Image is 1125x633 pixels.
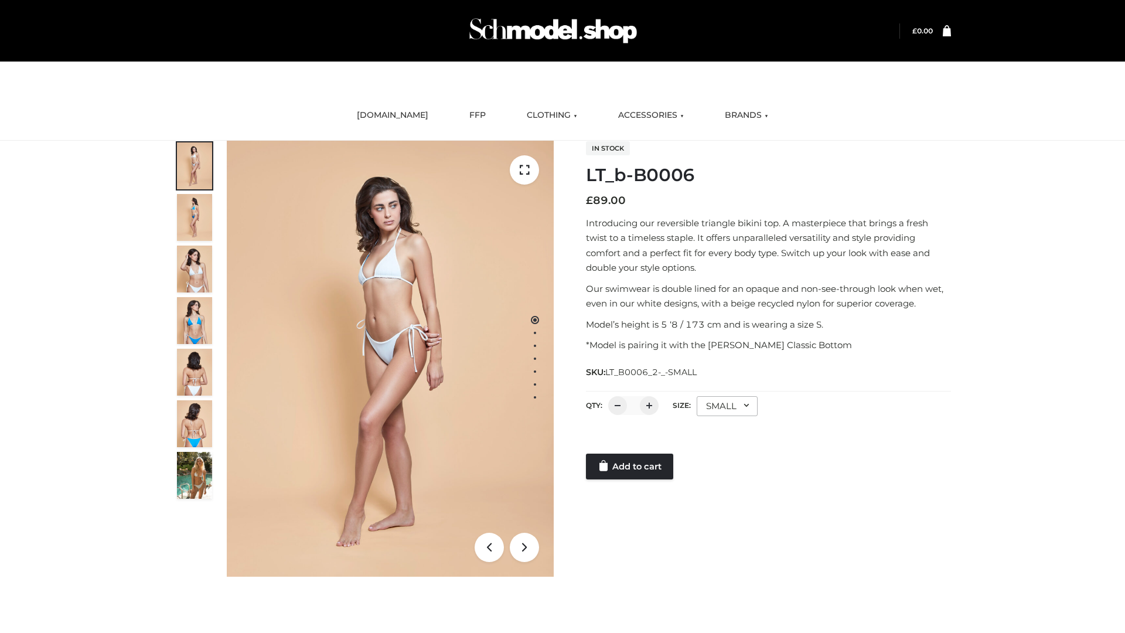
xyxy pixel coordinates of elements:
[586,338,951,353] p: *Model is pairing it with the [PERSON_NAME] Classic Bottom
[177,349,212,396] img: ArielClassicBikiniTop_CloudNine_AzureSky_OW114ECO_7-scaled.jpg
[177,452,212,499] img: Arieltop_CloudNine_AzureSky2.jpg
[586,194,593,207] span: £
[586,365,698,379] span: SKU:
[697,396,758,416] div: SMALL
[586,401,602,410] label: QTY:
[227,141,554,577] img: ArielClassicBikiniTop_CloudNine_AzureSky_OW114ECO_1
[586,141,630,155] span: In stock
[912,26,917,35] span: £
[912,26,933,35] a: £0.00
[586,281,951,311] p: Our swimwear is double lined for an opaque and non-see-through look when wet, even in our white d...
[461,103,495,128] a: FFP
[912,26,933,35] bdi: 0.00
[673,401,691,410] label: Size:
[177,194,212,241] img: ArielClassicBikiniTop_CloudNine_AzureSky_OW114ECO_2-scaled.jpg
[177,246,212,292] img: ArielClassicBikiniTop_CloudNine_AzureSky_OW114ECO_3-scaled.jpg
[177,400,212,447] img: ArielClassicBikiniTop_CloudNine_AzureSky_OW114ECO_8-scaled.jpg
[586,216,951,275] p: Introducing our reversible triangle bikini top. A masterpiece that brings a fresh twist to a time...
[465,8,641,54] img: Schmodel Admin 964
[177,297,212,344] img: ArielClassicBikiniTop_CloudNine_AzureSky_OW114ECO_4-scaled.jpg
[586,454,673,479] a: Add to cart
[609,103,693,128] a: ACCESSORIES
[586,194,626,207] bdi: 89.00
[605,367,697,377] span: LT_B0006_2-_-SMALL
[348,103,437,128] a: [DOMAIN_NAME]
[716,103,777,128] a: BRANDS
[586,165,951,186] h1: LT_b-B0006
[177,142,212,189] img: ArielClassicBikiniTop_CloudNine_AzureSky_OW114ECO_1-scaled.jpg
[586,317,951,332] p: Model’s height is 5 ‘8 / 173 cm and is wearing a size S.
[518,103,586,128] a: CLOTHING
